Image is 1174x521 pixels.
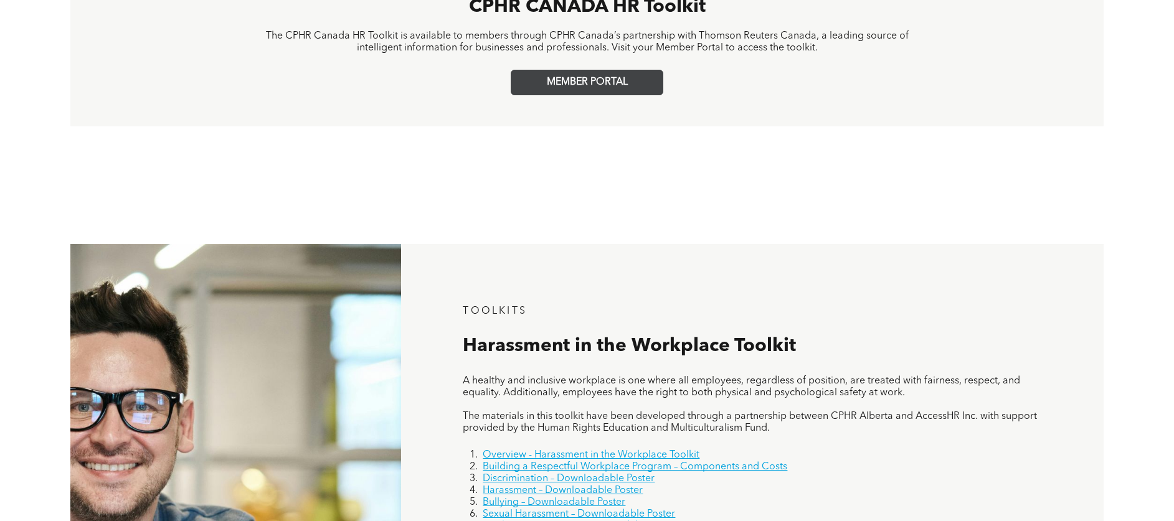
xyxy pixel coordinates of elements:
[483,462,787,472] a: Building a Respectful Workplace Program – Components and Costs
[547,77,628,88] span: MEMBER PORTAL
[511,70,663,95] a: MEMBER PORTAL
[266,31,909,53] span: The CPHR Canada HR Toolkit is available to members through CPHR Canada’s partnership with Thomson...
[463,337,796,355] span: Harassment in the Workplace Toolkit
[483,450,699,460] a: Overview - Harassment in the Workplace Toolkit
[463,411,1037,433] span: The materials in this toolkit have been developed through a partnership between CPHR Alberta and ...
[483,497,625,507] a: Bullying – Downloadable Poster
[483,486,643,495] a: Harassment – Downloadable Poster
[483,474,655,484] a: Discrimination – Downloadable Poster
[483,509,675,519] a: Sexual Harassment – Downloadable Poster
[463,376,1020,398] span: A healthy and inclusive workplace is one where all employees, regardless of position, are treated...
[463,306,527,316] span: TOOLKITS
